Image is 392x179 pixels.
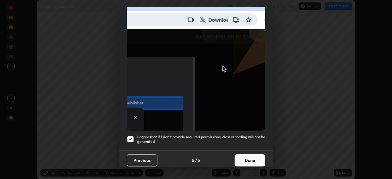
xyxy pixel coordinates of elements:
[137,135,265,144] h5: I agree that if I don't provide required permissions, class recording will not be generated
[127,154,157,166] button: Previous
[235,154,265,166] button: Done
[192,157,194,163] h4: 5
[198,157,200,163] h4: 5
[195,157,197,163] h4: /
